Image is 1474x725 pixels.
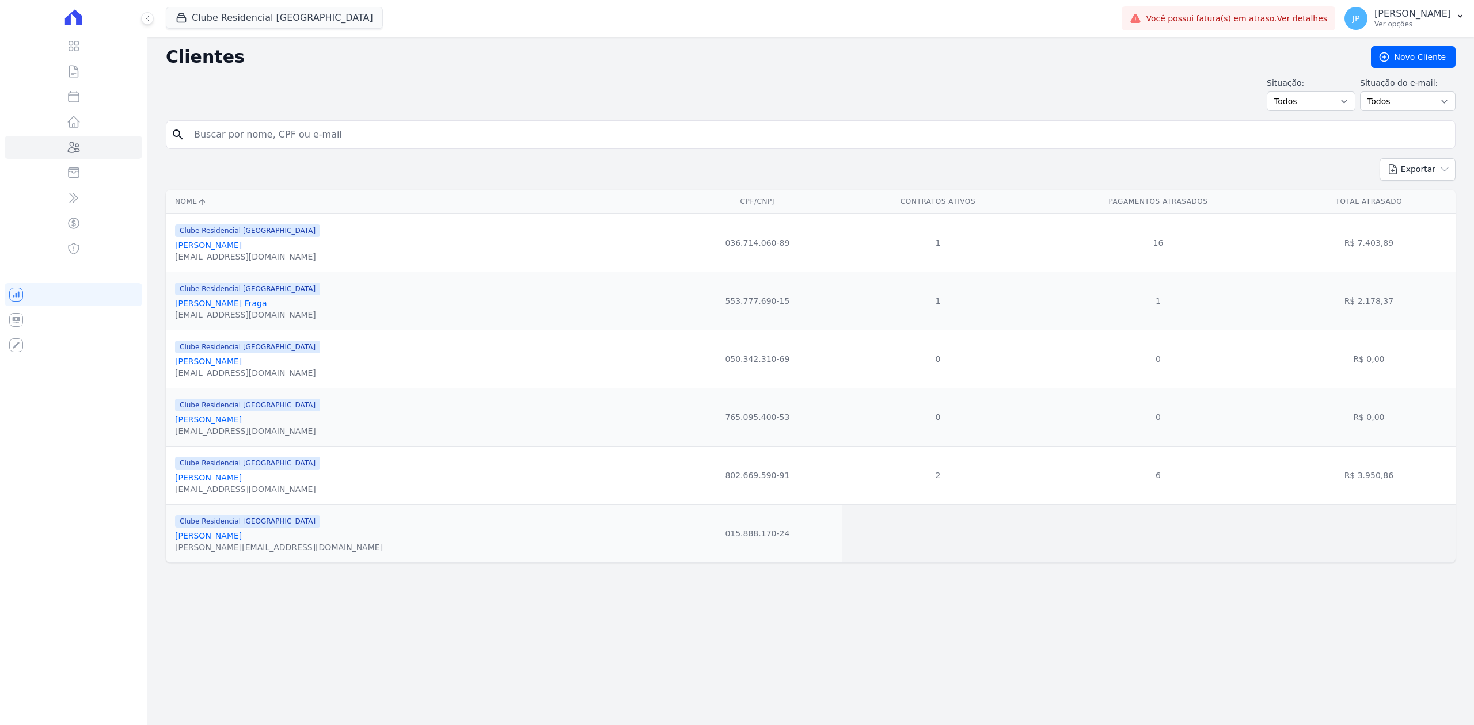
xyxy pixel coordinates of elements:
span: Clube Residencial [GEOGRAPHIC_DATA] [175,224,320,237]
span: Clube Residencial [GEOGRAPHIC_DATA] [175,399,320,411]
span: Clube Residencial [GEOGRAPHIC_DATA] [175,341,320,353]
td: 0 [842,330,1035,388]
th: Nome [166,190,673,213]
th: Pagamentos Atrasados [1034,190,1282,213]
td: 553.777.690-15 [673,272,842,330]
a: [PERSON_NAME] Fraga [175,299,267,308]
div: [EMAIL_ADDRESS][DOMAIN_NAME] [175,367,320,379]
td: 0 [842,388,1035,446]
th: Total Atrasado [1282,190,1456,213]
td: 0 [1034,330,1282,388]
a: [PERSON_NAME] [175,415,242,424]
span: Você possui fatura(s) em atraso. [1146,13,1327,25]
td: R$ 0,00 [1282,330,1456,388]
th: CPF/CNPJ [673,190,842,213]
a: [PERSON_NAME] [175,241,242,250]
div: [EMAIL_ADDRESS][DOMAIN_NAME] [175,251,320,262]
label: Situação: [1267,77,1355,89]
p: Ver opções [1374,20,1451,29]
a: Novo Cliente [1371,46,1456,68]
a: [PERSON_NAME] [175,531,242,540]
td: 0 [1034,388,1282,446]
td: 802.669.590-91 [673,446,842,504]
td: 1 [842,272,1035,330]
p: [PERSON_NAME] [1374,8,1451,20]
input: Buscar por nome, CPF ou e-mail [187,123,1450,146]
div: [EMAIL_ADDRESS][DOMAIN_NAME] [175,309,320,320]
td: 765.095.400-53 [673,388,842,446]
a: Ver detalhes [1277,14,1328,23]
span: Clube Residencial [GEOGRAPHIC_DATA] [175,457,320,470]
td: 1 [1034,272,1282,330]
td: 036.714.060-89 [673,213,842,272]
td: 050.342.310-69 [673,330,842,388]
a: [PERSON_NAME] [175,357,242,366]
td: R$ 2.178,37 [1282,272,1456,330]
th: Contratos Ativos [842,190,1035,213]
span: Clube Residencial [GEOGRAPHIC_DATA] [175,283,320,295]
div: [PERSON_NAME][EMAIL_ADDRESS][DOMAIN_NAME] [175,541,383,553]
a: [PERSON_NAME] [175,473,242,482]
h2: Clientes [166,47,1353,67]
td: R$ 0,00 [1282,388,1456,446]
td: 2 [842,446,1035,504]
div: [EMAIL_ADDRESS][DOMAIN_NAME] [175,483,320,495]
td: R$ 7.403,89 [1282,213,1456,272]
td: 1 [842,213,1035,272]
td: 015.888.170-24 [673,504,842,562]
td: 16 [1034,213,1282,272]
span: Clube Residencial [GEOGRAPHIC_DATA] [175,515,320,528]
label: Situação do e-mail: [1360,77,1456,89]
button: JP [PERSON_NAME] Ver opções [1335,2,1474,35]
i: search [171,128,185,142]
span: JP [1353,14,1360,22]
button: Exportar [1380,158,1456,181]
button: Clube Residencial [GEOGRAPHIC_DATA] [166,7,383,29]
div: [EMAIL_ADDRESS][DOMAIN_NAME] [175,425,320,437]
td: R$ 3.950,86 [1282,446,1456,504]
td: 6 [1034,446,1282,504]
